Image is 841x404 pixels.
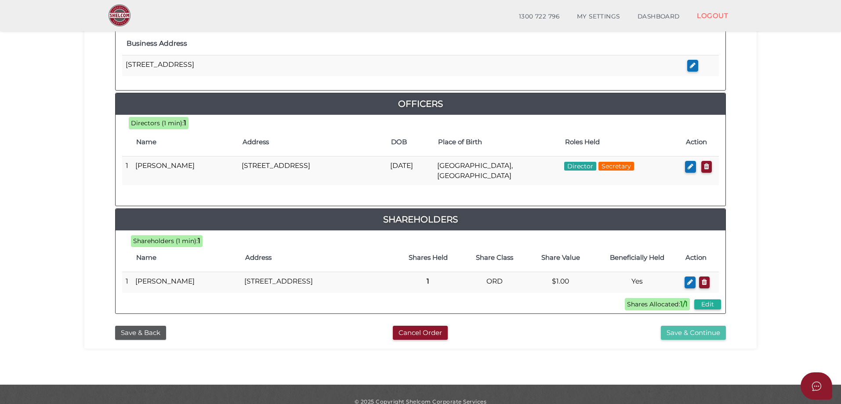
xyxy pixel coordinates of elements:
td: Yes [594,272,681,293]
h4: Beneficially Held [598,254,677,262]
span: Shares Allocated: [625,298,690,310]
h4: Share Value [532,254,589,262]
td: [PERSON_NAME] [132,272,241,293]
h4: Action [686,138,714,146]
span: Shareholders (1 min): [133,237,198,245]
a: 1300 722 796 [510,8,568,25]
th: Business Address [122,32,684,55]
span: Secretary [598,162,634,171]
button: Cancel Order [393,326,448,340]
h4: Name [136,254,236,262]
button: Open asap [801,372,832,400]
h4: Roles Held [565,138,678,146]
h4: DOB [391,138,430,146]
td: 1 [122,157,132,185]
a: DASHBOARD [629,8,689,25]
b: 1 [198,237,200,245]
h4: Shares Held [399,254,457,262]
h4: Action [685,254,714,262]
td: [STREET_ADDRESS] [238,157,387,185]
td: [GEOGRAPHIC_DATA], [GEOGRAPHIC_DATA] [434,157,560,185]
button: Save & Back [115,326,166,340]
h4: Address [243,138,382,146]
td: [PERSON_NAME] [132,157,238,185]
td: $1.00 [528,272,594,293]
td: [STREET_ADDRESS] [122,55,684,76]
a: MY SETTINGS [568,8,629,25]
td: [DATE] [387,157,434,185]
button: Save & Continue [661,326,726,340]
h4: Place of Birth [438,138,556,146]
b: 1 [184,119,186,127]
button: Edit [694,299,721,309]
h4: Share Class [466,254,523,262]
span: Directors (1 min): [131,119,184,127]
b: 1 [427,277,429,285]
h4: Name [136,138,234,146]
span: Director [564,162,596,171]
h4: Address [245,254,390,262]
td: [STREET_ADDRESS] [241,272,395,293]
td: ORD [461,272,527,293]
b: 1/1 [680,300,688,308]
td: 1 [122,272,132,293]
a: Shareholders [116,212,725,226]
a: Officers [116,97,725,111]
a: LOGOUT [688,7,737,25]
